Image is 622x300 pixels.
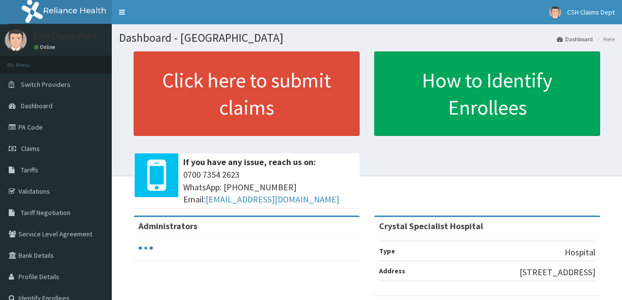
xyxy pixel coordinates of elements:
b: Administrators [138,220,197,232]
b: If you have any issue, reach us on: [183,156,316,167]
span: Claims [21,144,40,153]
span: CSH Claims Dept [567,8,615,17]
a: Click here to submit claims [134,51,360,136]
b: Type [379,247,395,255]
span: Dashboard [21,101,52,110]
img: User Image [5,29,27,51]
span: Switch Providers [21,80,70,89]
a: How to Identify Enrollees [374,51,600,136]
a: [EMAIL_ADDRESS][DOMAIN_NAME] [206,194,339,205]
strong: Crystal Specialist Hospital [379,220,483,232]
li: Here [594,35,615,43]
p: [STREET_ADDRESS] [519,266,595,279]
span: Tariff Negotiation [21,208,70,217]
svg: audio-loading [138,241,153,255]
p: Hospital [565,246,595,259]
b: Address [379,267,405,275]
span: 0700 7354 2623 WhatsApp: [PHONE_NUMBER] Email: [183,168,355,206]
h1: Dashboard - [GEOGRAPHIC_DATA] [119,32,615,44]
a: Dashboard [557,35,593,43]
span: Tariffs [21,166,38,174]
img: User Image [549,6,561,18]
p: CSH Claims Dept [34,32,97,40]
a: Online [34,44,57,50]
